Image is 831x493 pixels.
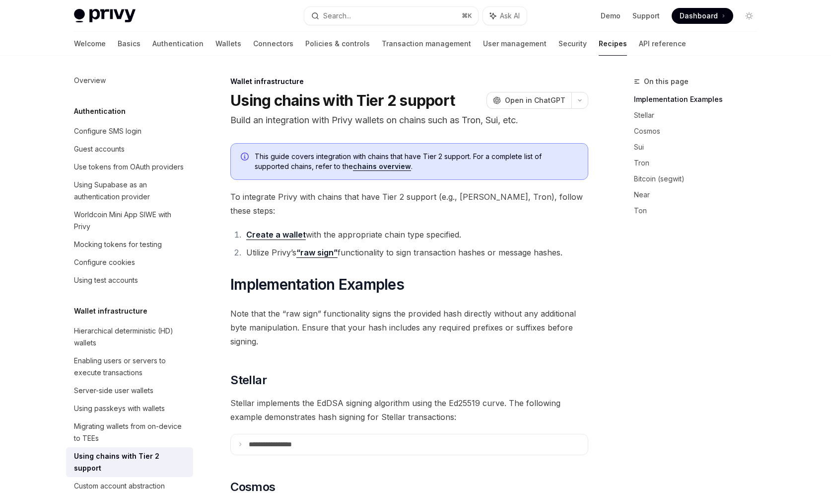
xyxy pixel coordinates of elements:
[304,7,478,25] button: Search...⌘K
[230,190,588,218] span: To integrate Privy with chains that have Tier 2 support (e.g., [PERSON_NAME], Tron), follow these...
[74,450,187,474] div: Using chains with Tier 2 support
[66,176,193,206] a: Using Supabase as an authentication provider
[672,8,733,24] a: Dashboard
[74,420,187,444] div: Migrating wallets from on-device to TEEs
[680,11,718,21] span: Dashboard
[66,72,193,89] a: Overview
[241,153,251,163] svg: Info
[74,179,187,203] div: Using Supabase as an authentication provider
[558,32,587,56] a: Security
[230,275,404,293] span: Implementation Examples
[634,171,765,187] a: Bitcoin (segwit)
[74,105,126,117] h5: Authentication
[644,76,689,87] span: On this page
[66,140,193,158] a: Guest accounts
[483,7,527,25] button: Ask AI
[74,32,106,56] a: Welcome
[230,77,588,86] div: Wallet infrastructure
[66,253,193,271] a: Configure cookies
[634,107,765,123] a: Stellar
[634,155,765,171] a: Tron
[243,246,588,259] li: Utilize Privy’s functionality to sign transaction hashes or message hashes.
[66,206,193,236] a: Worldcoin Mini App SIWE with Privy
[74,325,187,349] div: Hierarchical deterministic (HD) wallets
[66,447,193,477] a: Using chains with Tier 2 support
[66,382,193,400] a: Server-side user wallets
[74,75,106,86] div: Overview
[634,187,765,203] a: Near
[462,12,472,20] span: ⌘ K
[243,228,588,242] li: with the appropriate chain type specified.
[634,91,765,107] a: Implementation Examples
[74,143,125,155] div: Guest accounts
[255,152,578,171] span: This guide covers integration with chains that have Tier 2 support. For a complete list of suppor...
[66,400,193,417] a: Using passkeys with wallets
[483,32,547,56] a: User management
[66,158,193,176] a: Use tokens from OAuth providers
[118,32,140,56] a: Basics
[66,271,193,289] a: Using test accounts
[634,203,765,219] a: Ton
[741,8,757,24] button: Toggle dark mode
[382,32,471,56] a: Transaction management
[599,32,627,56] a: Recipes
[74,161,184,173] div: Use tokens from OAuth providers
[215,32,241,56] a: Wallets
[74,239,162,250] div: Mocking tokens for testing
[74,385,153,397] div: Server-side user wallets
[634,123,765,139] a: Cosmos
[74,209,187,233] div: Worldcoin Mini App SIWE with Privy
[305,32,370,56] a: Policies & controls
[74,403,165,414] div: Using passkeys with wallets
[152,32,204,56] a: Authentication
[601,11,621,21] a: Demo
[230,396,588,424] span: Stellar implements the EdDSA signing algorithm using the Ed25519 curve. The following example dem...
[74,274,138,286] div: Using test accounts
[500,11,520,21] span: Ask AI
[639,32,686,56] a: API reference
[632,11,660,21] a: Support
[66,122,193,140] a: Configure SMS login
[323,10,351,22] div: Search...
[246,230,306,240] a: Create a wallet
[230,307,588,348] span: Note that the “raw sign” functionality signs the provided hash directly without any additional by...
[253,32,293,56] a: Connectors
[230,113,588,127] p: Build an integration with Privy wallets on chains such as Tron, Sui, etc.
[74,355,187,379] div: Enabling users or servers to execute transactions
[353,162,411,171] a: chains overview
[74,9,136,23] img: light logo
[74,256,135,268] div: Configure cookies
[66,322,193,352] a: Hierarchical deterministic (HD) wallets
[296,247,338,258] a: “raw sign”
[505,95,565,105] span: Open in ChatGPT
[230,91,455,109] h1: Using chains with Tier 2 support
[486,92,571,109] button: Open in ChatGPT
[74,305,147,317] h5: Wallet infrastructure
[66,352,193,382] a: Enabling users or servers to execute transactions
[230,372,267,388] span: Stellar
[66,236,193,253] a: Mocking tokens for testing
[634,139,765,155] a: Sui
[74,125,141,137] div: Configure SMS login
[66,417,193,447] a: Migrating wallets from on-device to TEEs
